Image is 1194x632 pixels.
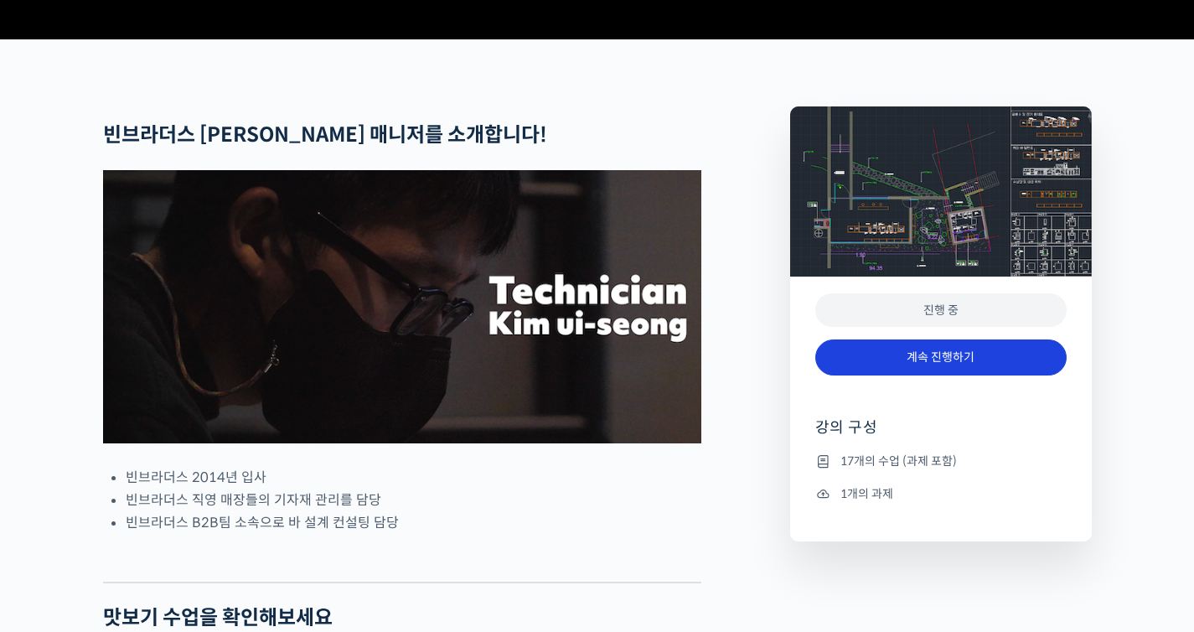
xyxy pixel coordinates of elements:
[153,519,173,532] span: 대화
[5,493,111,535] a: 홈
[103,122,547,148] strong: 빈브라더스 [PERSON_NAME] 매니저를 소개합니다!
[111,493,216,535] a: 대화
[126,511,701,534] li: 빈브라더스 B2B팀 소속으로 바 설계 컨설팅 담당
[259,518,279,531] span: 설정
[815,484,1067,504] li: 1개의 과제
[815,417,1067,451] h4: 강의 구성
[815,339,1067,376] a: 계속 진행하기
[103,605,333,630] strong: 맛보기 수업을 확인해보세요
[126,489,701,511] li: 빈브라더스 직영 매장들의 기자재 관리를 담당
[815,293,1067,328] div: 진행 중
[815,451,1067,471] li: 17개의 수업 (과제 포함)
[126,466,701,489] li: 빈브라더스 2014년 입사
[53,518,63,531] span: 홈
[216,493,322,535] a: 설정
